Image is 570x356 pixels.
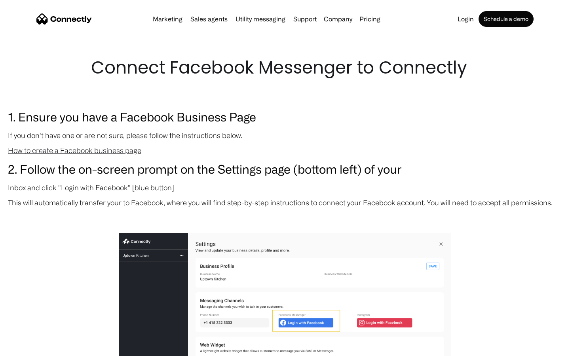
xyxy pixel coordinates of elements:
h1: Connect Facebook Messenger to Connectly [91,55,479,80]
a: Login [454,16,477,22]
aside: Language selected: English [8,342,47,353]
a: Sales agents [187,16,231,22]
h3: 1. Ensure you have a Facebook Business Page [8,108,562,126]
p: This will automatically transfer your to Facebook, where you will find step-by-step instructions ... [8,197,562,208]
p: Inbox and click "Login with Facebook" [blue button] [8,182,562,193]
a: How to create a Facebook business page [8,146,141,154]
a: Pricing [356,16,384,22]
div: Company [324,13,352,25]
p: ‍ [8,212,562,223]
p: If you don't have one or are not sure, please follow the instructions below. [8,130,562,141]
a: Schedule a demo [479,11,534,27]
ul: Language list [16,342,47,353]
a: Marketing [150,16,186,22]
h3: 2. Follow the on-screen prompt on the Settings page (bottom left) of your [8,160,562,178]
a: Utility messaging [232,16,289,22]
a: Support [290,16,320,22]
